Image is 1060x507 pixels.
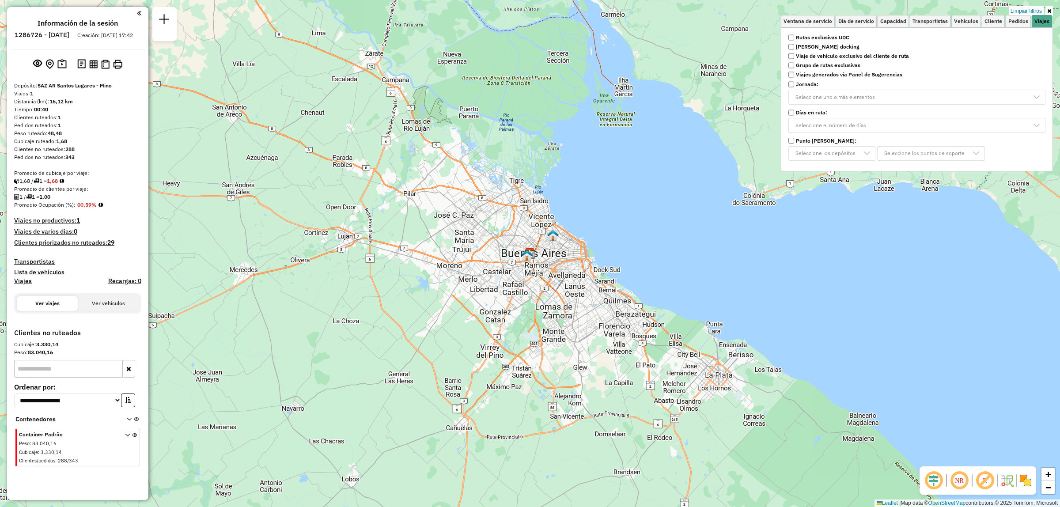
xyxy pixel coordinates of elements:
input: Días en ruta: [788,109,794,117]
strong: 0 [74,227,77,235]
div: 1 / 1 = [14,193,141,201]
a: Limpiar filtros [1009,6,1044,16]
div: Promedio de cubicaje por viaje: [14,169,141,177]
div: Creación: [DATE] 17:42 [74,31,136,39]
strong: 1 [58,122,61,129]
span: Cubicaje [19,449,38,455]
div: Viajes: [14,90,141,98]
strong: Viaje de vehículo exclusivo del cliente de ruta [796,52,909,60]
button: Centro del mapa en el depósito o punto de apoyo [44,57,56,71]
input: Viajes generados vía Panel de Sugerencias [788,71,794,79]
span: Container Padrão [19,431,114,439]
h4: Transportistas [14,258,141,265]
span: Cliente [984,19,1002,24]
div: Clientes ruteados: [14,114,141,121]
strong: 29 [107,238,114,246]
span: Ocultar desplazamiento [923,470,944,491]
span: Mostrar etiqueta [974,470,996,491]
strong: 1,00 [39,193,50,200]
a: Zoom out [1041,481,1055,494]
span: Día de servicio [838,19,874,24]
h4: Clientes no ruteados [14,329,141,337]
button: Orden creciente [121,393,135,407]
span: Pedidos [1008,19,1028,24]
button: Ver viajes [17,296,78,311]
a: Viajes [14,277,32,285]
strong: Viajes generados vía Panel de Sugerencias [796,71,902,79]
img: SAZ AR Santos Lugares - Mino [524,248,536,259]
input: Viaje de vehículo exclusivo del cliente de ruta [788,52,794,60]
input: Rutas exclusivas UDC [788,34,794,42]
strong: Punto [PERSON_NAME]: [796,137,856,145]
div: Distancia (km): [14,98,141,106]
img: UDC - Santos Lugares [547,230,559,241]
span: 288/343 [58,458,78,464]
div: Clientes no ruteados: [14,145,141,153]
img: Mostrar / Ocultar sectores [1018,473,1033,488]
strong: 1 [30,90,33,97]
button: Log de desbloqueo de sesión [76,57,87,71]
button: Indicadores de ruteo por entrega [99,58,111,71]
button: Ver vehículos [78,296,139,311]
i: Clientes [14,194,19,200]
span: | [899,500,901,506]
button: Sugerencias de ruteo [56,57,68,71]
a: Zoom in [1041,468,1055,481]
h4: Información de la sesión [38,19,118,27]
strong: 16,12 km [49,98,73,105]
div: Cubicaje ruteado: [14,137,141,145]
div: Depósito: [14,82,141,90]
div: Promedio de clientes por viaje: [14,185,141,193]
span: : [55,458,57,464]
h4: Viajes no productivos: [14,217,141,224]
strong: 1 [58,114,61,121]
strong: 1,68 [56,138,67,144]
strong: 00,59% [77,201,97,208]
span: + [1045,469,1051,480]
strong: 00:40 [34,106,48,113]
a: Ocultar filtros [1045,6,1053,16]
label: Ordenar por: [14,382,141,392]
i: Viajes [26,194,32,200]
span: Peso [19,440,30,446]
h6: 1286726 - [DATE] [15,31,69,39]
strong: 343 [65,154,75,160]
div: Pedidos no ruteados: [14,153,141,161]
span: Contenedores [15,415,115,424]
button: Indicadores de ruteo por viaje [87,58,99,70]
div: Map data © contributors,© 2025 TomTom, Microsoft [874,499,1060,507]
a: Leaflet [877,500,898,506]
strong: Jornada: [796,80,818,88]
strong: 83.040,16 [28,349,53,356]
strong: 288 [65,146,75,152]
a: Nueva sesión y búsqueda [155,11,173,30]
span: Ocultar NR [949,470,970,491]
strong: [PERSON_NAME] docking [796,43,859,51]
div: Peso: [14,348,141,356]
span: : [30,440,31,446]
span: Clientes/pedidos [19,458,55,464]
input: Jornada: [788,80,794,88]
i: Meta de cubicaje/viaje: 224,18 Diferencia: -222,50 [60,178,64,184]
strong: 1 [76,216,80,224]
strong: Días en ruta: [796,109,827,117]
strong: 3.330,14 [36,341,58,348]
a: Haga clic aquí para minimizar el panel [137,8,141,18]
span: Promedio Ocupación (%): [14,201,76,208]
button: Ver sesión original [31,57,44,71]
span: Capacidad [880,19,906,24]
strong: 1,68 [47,178,58,184]
strong: SAZ AR Santos Lugares - Mino [38,82,112,89]
div: Cubicaje: [14,341,141,348]
div: Tiempo: [14,106,141,114]
span: Viajes [1034,19,1049,24]
span: 3.330,14 [41,449,62,455]
a: OpenStreetMap [928,500,966,506]
h4: Lista de vehículos [14,269,141,276]
h4: Viajes de varios dias: [14,228,141,235]
span: : [38,449,39,455]
span: Ventana de servicio [784,19,832,24]
h4: Recargas: 0 [108,277,141,285]
span: Transportistas [912,19,948,24]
